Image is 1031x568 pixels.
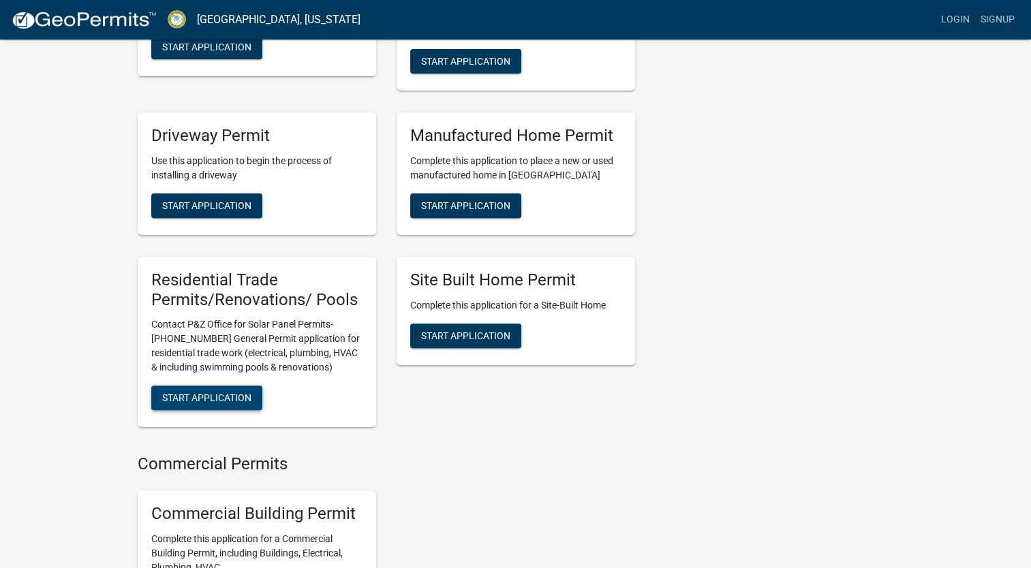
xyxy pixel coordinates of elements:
[162,200,251,210] span: Start Application
[162,392,251,403] span: Start Application
[151,270,363,310] h5: Residential Trade Permits/Renovations/ Pools
[197,8,360,31] a: [GEOGRAPHIC_DATA], [US_STATE]
[151,504,363,524] h5: Commercial Building Permit
[162,41,251,52] span: Start Application
[421,330,510,341] span: Start Application
[410,324,521,348] button: Start Application
[421,200,510,210] span: Start Application
[410,298,621,313] p: Complete this application for a Site-Built Home
[168,10,186,29] img: Crawford County, Georgia
[151,193,262,218] button: Start Application
[151,385,262,410] button: Start Application
[421,55,510,66] span: Start Application
[410,49,521,74] button: Start Application
[151,126,363,146] h5: Driveway Permit
[410,126,621,146] h5: Manufactured Home Permit
[410,154,621,183] p: Complete this application to place a new or used manufactured home in [GEOGRAPHIC_DATA]
[975,7,1020,33] a: Signup
[151,35,262,59] button: Start Application
[138,454,635,474] h4: Commercial Permits
[410,270,621,290] h5: Site Built Home Permit
[151,154,363,183] p: Use this application to begin the process of installing a driveway
[936,7,975,33] a: Login
[410,193,521,218] button: Start Application
[151,317,363,375] p: Contact P&Z Office for Solar Panel Permits- [PHONE_NUMBER] General Permit application for residen...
